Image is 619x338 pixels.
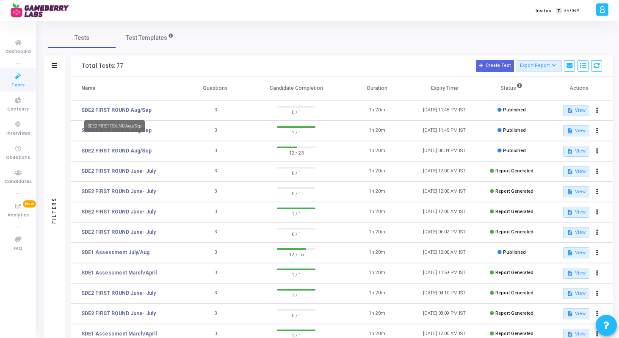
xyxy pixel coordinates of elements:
[249,77,343,100] th: Candidate Completion
[6,154,30,161] span: Questions
[277,270,315,279] span: 1 / 1
[182,263,249,283] td: 3
[563,227,589,238] button: View
[182,222,249,243] td: 3
[277,108,315,116] span: 0 / 1
[126,33,167,42] span: Test Templates
[567,331,573,337] mat-icon: description
[182,243,249,263] td: 3
[567,128,573,134] mat-icon: description
[478,77,545,100] th: Status
[6,48,31,55] span: Dashboard
[14,245,22,252] span: FAQ
[495,270,533,275] span: Report Generated
[182,304,249,324] td: 3
[503,148,526,153] span: Published
[81,269,157,277] a: SDE1 Assessment March/April
[82,63,123,69] div: Total Tests: 77
[411,141,478,161] td: [DATE] 06:34 PM IST
[411,263,478,283] td: [DATE] 11:59 PM IST
[563,308,589,319] button: View
[182,141,249,161] td: 3
[411,121,478,141] td: [DATE] 11:45 PM IST
[563,146,589,157] button: View
[81,188,156,195] a: SDE2 FIRST ROUND June- July
[277,291,315,299] span: 1 / 1
[343,304,411,324] td: 1h 20m
[495,310,533,316] span: Report Generated
[495,188,533,194] span: Report Generated
[343,263,411,283] td: 1h 20m
[182,202,249,222] td: 3
[411,100,478,121] td: [DATE] 11:45 PM IST
[567,108,573,114] mat-icon: description
[277,148,315,157] span: 12 / 23
[536,7,553,14] label: Invites:
[182,283,249,304] td: 3
[343,202,411,222] td: 1h 20m
[277,311,315,319] span: 0 / 1
[81,330,157,338] a: SDE1 Assessment March/April
[411,182,478,202] td: [DATE] 12:00 AM IST
[476,60,514,72] button: Create Test
[50,163,58,257] div: Filters
[343,100,411,121] td: 1h 20m
[567,230,573,235] mat-icon: description
[563,125,589,136] button: View
[81,208,156,216] a: SDE2 FIRST ROUND June- July
[564,7,580,14] span: 35/166
[71,77,182,100] th: Name
[411,222,478,243] td: [DATE] 06:02 PM IST
[182,100,249,121] td: 3
[567,209,573,215] mat-icon: description
[277,169,315,177] span: 0 / 1
[495,168,533,174] span: Report Generated
[343,77,411,100] th: Duration
[343,243,411,263] td: 1h 20m
[75,33,89,42] span: Tests
[182,121,249,141] td: 3
[545,77,613,100] th: Actions
[81,289,156,297] a: SDE2 FIRST ROUND June- July
[81,106,152,114] a: SDE2 FIRST ROUND Aug/Sep
[563,207,589,218] button: View
[411,304,478,324] td: [DATE] 08:09 PM IST
[503,249,526,255] span: Published
[495,229,533,235] span: Report Generated
[343,121,411,141] td: 1h 20m
[517,60,562,72] button: Export Report
[563,288,589,299] button: View
[277,209,315,218] span: 1 / 1
[567,148,573,154] mat-icon: description
[495,290,533,296] span: Report Generated
[182,161,249,182] td: 3
[411,243,478,263] td: [DATE] 12:00 AM IST
[556,8,561,14] span: T
[343,283,411,304] td: 1h 20m
[343,161,411,182] td: 1h 20m
[277,250,315,258] span: 12 / 16
[411,283,478,304] td: [DATE] 04:10 PM IST
[343,222,411,243] td: 1h 20m
[563,268,589,279] button: View
[182,77,249,100] th: Questions
[81,310,156,317] a: SDE2 FIRST ROUND June- July
[411,202,478,222] td: [DATE] 12:00 AM IST
[343,141,411,161] td: 1h 20m
[567,250,573,256] mat-icon: description
[81,147,152,155] a: SDE2 FIRST ROUND Aug/Sep
[567,291,573,296] mat-icon: description
[567,169,573,175] mat-icon: description
[81,249,149,256] a: SDE1 Assessment July/Aug
[277,230,315,238] span: 0 / 1
[8,212,29,219] span: Analytics
[81,228,156,236] a: SDE2 FIRST ROUND June- July
[277,128,315,136] span: 1 / 1
[84,120,145,132] div: SDE2 FIRST ROUND Aug/Sep
[182,182,249,202] td: 3
[23,200,36,208] span: New
[411,161,478,182] td: [DATE] 12:00 AM IST
[495,331,533,336] span: Report Generated
[563,186,589,197] button: View
[495,209,533,214] span: Report Generated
